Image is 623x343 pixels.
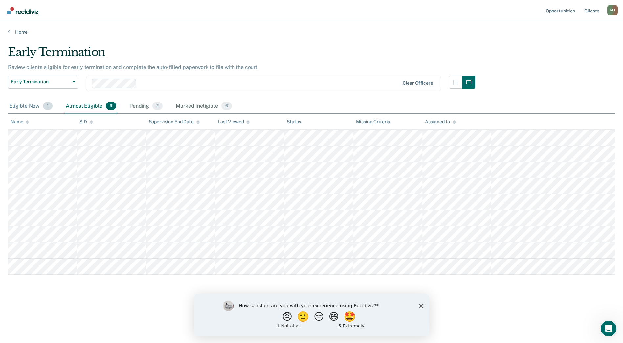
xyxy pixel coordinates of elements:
[601,321,616,336] iframe: Intercom live chat
[403,80,433,86] div: Clear officers
[356,119,390,125] div: Missing Criteria
[194,294,429,336] iframe: Survey by Kim from Recidiviz
[425,119,456,125] div: Assigned to
[607,5,618,15] button: Profile dropdown button
[8,29,615,35] a: Home
[8,45,475,64] div: Early Termination
[221,102,232,110] span: 6
[218,119,250,125] div: Last Viewed
[149,119,200,125] div: Supervision End Date
[11,119,29,125] div: Name
[8,99,54,114] div: Eligible Now1
[106,102,116,110] span: 9
[7,7,38,14] img: Recidiviz
[174,99,233,114] div: Marked Ineligible6
[79,119,93,125] div: SID
[8,76,78,89] button: Early Termination
[128,99,164,114] div: Pending2
[8,64,259,70] p: Review clients eligible for early termination and complete the auto-filled paperwork to file with...
[607,5,618,15] div: V M
[11,79,70,85] span: Early Termination
[43,102,53,110] span: 1
[152,102,163,110] span: 2
[64,99,118,114] div: Almost Eligible9
[287,119,301,125] div: Status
